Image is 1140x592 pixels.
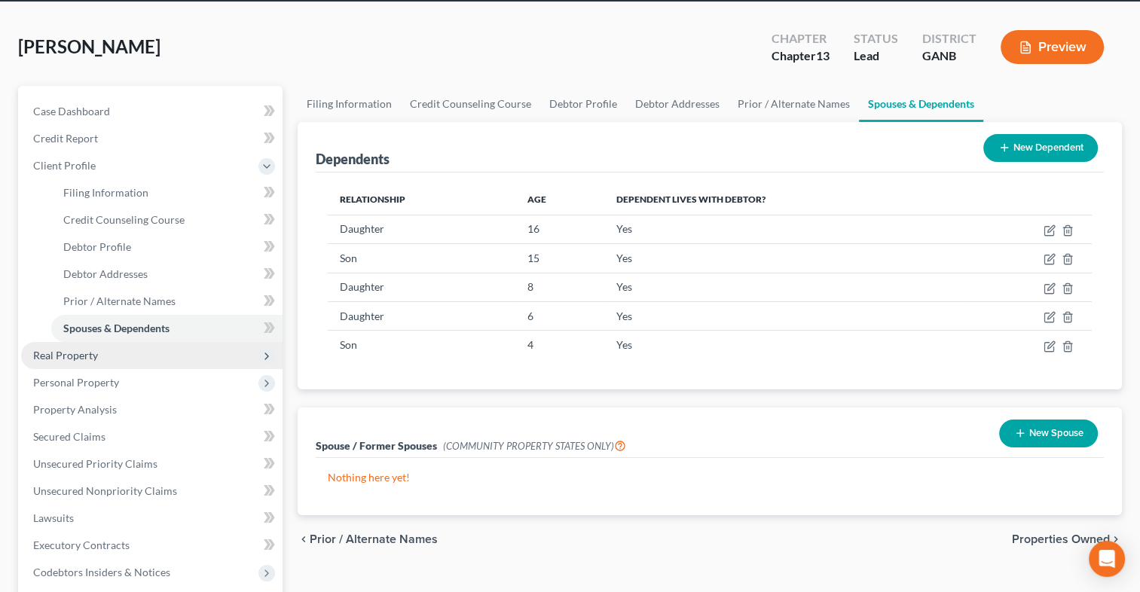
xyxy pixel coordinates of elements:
[33,457,157,470] span: Unsecured Priority Claims
[21,396,283,423] a: Property Analysis
[33,159,96,172] span: Client Profile
[515,244,604,273] td: 15
[1001,30,1104,64] button: Preview
[298,533,438,545] button: chevron_left Prior / Alternate Names
[515,301,604,330] td: 6
[604,215,966,243] td: Yes
[922,47,976,65] div: GANB
[63,294,176,307] span: Prior / Alternate Names
[63,186,148,199] span: Filing Information
[316,150,390,168] div: Dependents
[21,478,283,505] a: Unsecured Nonpriority Claims
[515,331,604,359] td: 4
[401,86,540,122] a: Credit Counseling Course
[310,533,438,545] span: Prior / Alternate Names
[626,86,729,122] a: Debtor Addresses
[983,134,1098,162] button: New Dependent
[51,179,283,206] a: Filing Information
[1089,541,1125,577] div: Open Intercom Messenger
[1012,533,1122,545] button: Properties Owned chevron_right
[51,233,283,261] a: Debtor Profile
[1110,533,1122,545] i: chevron_right
[604,301,966,330] td: Yes
[604,331,966,359] td: Yes
[21,98,283,125] a: Case Dashboard
[51,206,283,233] a: Credit Counseling Course
[21,505,283,532] a: Lawsuits
[21,423,283,450] a: Secured Claims
[328,331,515,359] td: Son
[298,86,401,122] a: Filing Information
[328,215,515,243] td: Daughter
[33,376,119,389] span: Personal Property
[18,35,160,57] span: [PERSON_NAME]
[922,30,976,47] div: District
[604,185,966,215] th: Dependent lives with debtor?
[772,30,830,47] div: Chapter
[63,240,131,253] span: Debtor Profile
[729,86,859,122] a: Prior / Alternate Names
[298,533,310,545] i: chevron_left
[604,244,966,273] td: Yes
[328,244,515,273] td: Son
[854,47,898,65] div: Lead
[443,440,626,452] span: (COMMUNITY PROPERTY STATES ONLY)
[515,273,604,301] td: 8
[328,470,1092,485] p: Nothing here yet!
[816,48,830,63] span: 13
[33,430,105,443] span: Secured Claims
[328,273,515,301] td: Daughter
[33,132,98,145] span: Credit Report
[63,213,185,226] span: Credit Counseling Course
[63,267,148,280] span: Debtor Addresses
[604,273,966,301] td: Yes
[328,301,515,330] td: Daughter
[316,439,437,452] span: Spouse / Former Spouses
[63,322,170,334] span: Spouses & Dependents
[33,566,170,578] span: Codebtors Insiders & Notices
[33,484,177,497] span: Unsecured Nonpriority Claims
[999,420,1098,447] button: New Spouse
[51,288,283,315] a: Prior / Alternate Names
[33,539,130,551] span: Executory Contracts
[51,315,283,342] a: Spouses & Dependents
[21,125,283,152] a: Credit Report
[1012,533,1110,545] span: Properties Owned
[854,30,898,47] div: Status
[859,86,983,122] a: Spouses & Dependents
[33,511,74,524] span: Lawsuits
[540,86,626,122] a: Debtor Profile
[33,105,110,117] span: Case Dashboard
[328,185,515,215] th: Relationship
[51,261,283,288] a: Debtor Addresses
[33,349,98,362] span: Real Property
[772,47,830,65] div: Chapter
[515,185,604,215] th: Age
[21,532,283,559] a: Executory Contracts
[515,215,604,243] td: 16
[33,403,117,416] span: Property Analysis
[21,450,283,478] a: Unsecured Priority Claims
